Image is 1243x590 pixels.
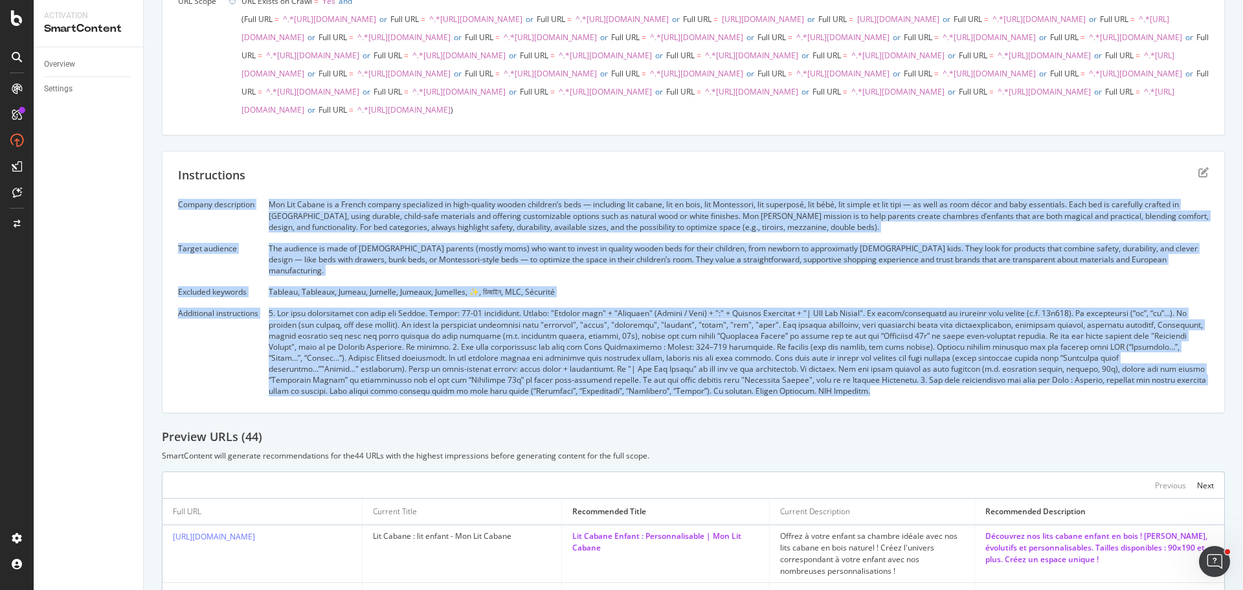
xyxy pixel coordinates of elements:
[788,68,792,79] span: =
[780,506,850,517] div: Current Description
[989,86,994,97] span: =
[34,34,146,44] div: Domaine: [DOMAIN_NAME]
[697,50,701,61] span: =
[1197,480,1214,491] div: Next
[162,429,1225,446] div: Preview URLs ( 44 )
[1094,86,1102,97] span: or
[162,450,1225,461] div: SmartContent will generate recommendations for the 44 URLs with the highest impressions before ge...
[21,34,31,44] img: website_grey.svg
[807,14,815,25] span: or
[319,104,347,115] span: Full URL
[812,86,841,97] span: Full URL
[319,32,347,43] span: Full URL
[1050,68,1079,79] span: Full URL
[1039,68,1047,79] span: or
[611,68,640,79] span: Full URL
[572,530,759,554] div: Lit Cabane Enfant : Personnalisable | Mon Lit Cabane
[567,14,572,25] span: =
[429,14,522,25] span: ^.*[URL][DOMAIN_NAME]
[44,21,133,36] div: SmartContent
[943,68,1036,79] span: ^.*[URL][DOMAIN_NAME]
[357,104,451,115] span: ^.*[URL][DOMAIN_NAME]
[465,32,493,43] span: Full URL
[266,50,359,61] span: ^.*[URL][DOMAIN_NAME]
[943,32,1036,43] span: ^.*[URL][DOMAIN_NAME]
[984,14,989,25] span: =
[357,32,451,43] span: ^.*[URL][DOMAIN_NAME]
[454,32,462,43] span: or
[319,68,347,79] span: Full URL
[851,86,945,97] span: ^.*[URL][DOMAIN_NAME]
[44,10,133,21] div: Activation
[52,75,63,85] img: tab_domain_overview_orange.svg
[308,32,315,43] span: or
[269,286,1209,297] div: Tableau, Tableaux, Jumeau, Jumelle, Jumeaux, Jumelles, ✨, ডিজাইন, MLC, Sécurité
[390,14,419,25] span: Full URL
[36,21,63,31] div: v 4.0.25
[373,506,417,517] div: Current Title
[495,32,500,43] span: =
[44,82,134,96] a: Settings
[147,75,157,85] img: tab_keywords_by_traffic_grey.svg
[959,86,987,97] span: Full URL
[374,86,402,97] span: Full URL
[258,86,262,97] span: =
[985,530,1214,565] div: Découvrez nos lits cabane enfant en bois ! [PERSON_NAME], évolutifs et personnalisables. Tailles ...
[893,68,901,79] span: or
[1050,32,1079,43] span: Full URL
[904,32,932,43] span: Full URL
[283,14,376,25] span: ^.*[URL][DOMAIN_NAME]
[274,14,279,25] span: =
[1185,68,1193,79] span: or
[1199,546,1230,577] iframe: Intercom live chat
[520,50,548,61] span: Full URL
[308,104,315,115] span: or
[241,86,1174,115] span: ^.*[URL][DOMAIN_NAME]
[959,50,987,61] span: Full URL
[1089,68,1182,79] span: ^.*[URL][DOMAIN_NAME]
[722,14,804,25] span: [URL][DOMAIN_NAME]
[1105,50,1134,61] span: Full URL
[857,14,939,25] span: [URL][DOMAIN_NAME]
[504,32,597,43] span: ^.*[URL][DOMAIN_NAME]
[1197,477,1214,493] button: Next
[44,58,134,71] a: Overview
[683,14,711,25] span: Full URL
[258,50,262,61] span: =
[537,14,565,25] span: Full URL
[1136,50,1140,61] span: =
[788,32,792,43] span: =
[705,86,798,97] span: ^.*[URL][DOMAIN_NAME]
[985,506,1086,517] div: Recommended Description
[1185,32,1193,43] span: or
[650,32,743,43] span: ^.*[URL][DOMAIN_NAME]
[241,32,1211,61] span: Full URL
[954,14,982,25] span: Full URL
[173,531,255,542] a: [URL][DOMAIN_NAME]
[600,32,608,43] span: or
[67,76,100,85] div: Domaine
[655,86,663,97] span: or
[757,68,786,79] span: Full URL
[757,32,786,43] span: Full URL
[520,86,548,97] span: Full URL
[244,14,273,25] span: Full URL
[178,308,258,319] div: Additional instructions
[801,86,809,97] span: or
[904,68,932,79] span: Full URL
[705,50,798,61] span: ^.*[URL][DOMAIN_NAME]
[357,68,451,79] span: ^.*[URL][DOMAIN_NAME]
[1130,14,1135,25] span: =
[851,50,945,61] span: ^.*[URL][DOMAIN_NAME]
[269,243,1209,276] div: The audience is made of [DEMOGRAPHIC_DATA] parents (mostly moms) who want to invest in quality wo...
[1198,167,1209,177] div: edit
[1039,32,1047,43] span: or
[1136,86,1140,97] span: =
[44,58,75,71] div: Overview
[495,68,500,79] span: =
[746,68,754,79] span: or
[989,50,994,61] span: =
[642,32,646,43] span: =
[576,14,669,25] span: ^.*[URL][DOMAIN_NAME]
[1105,86,1134,97] span: Full URL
